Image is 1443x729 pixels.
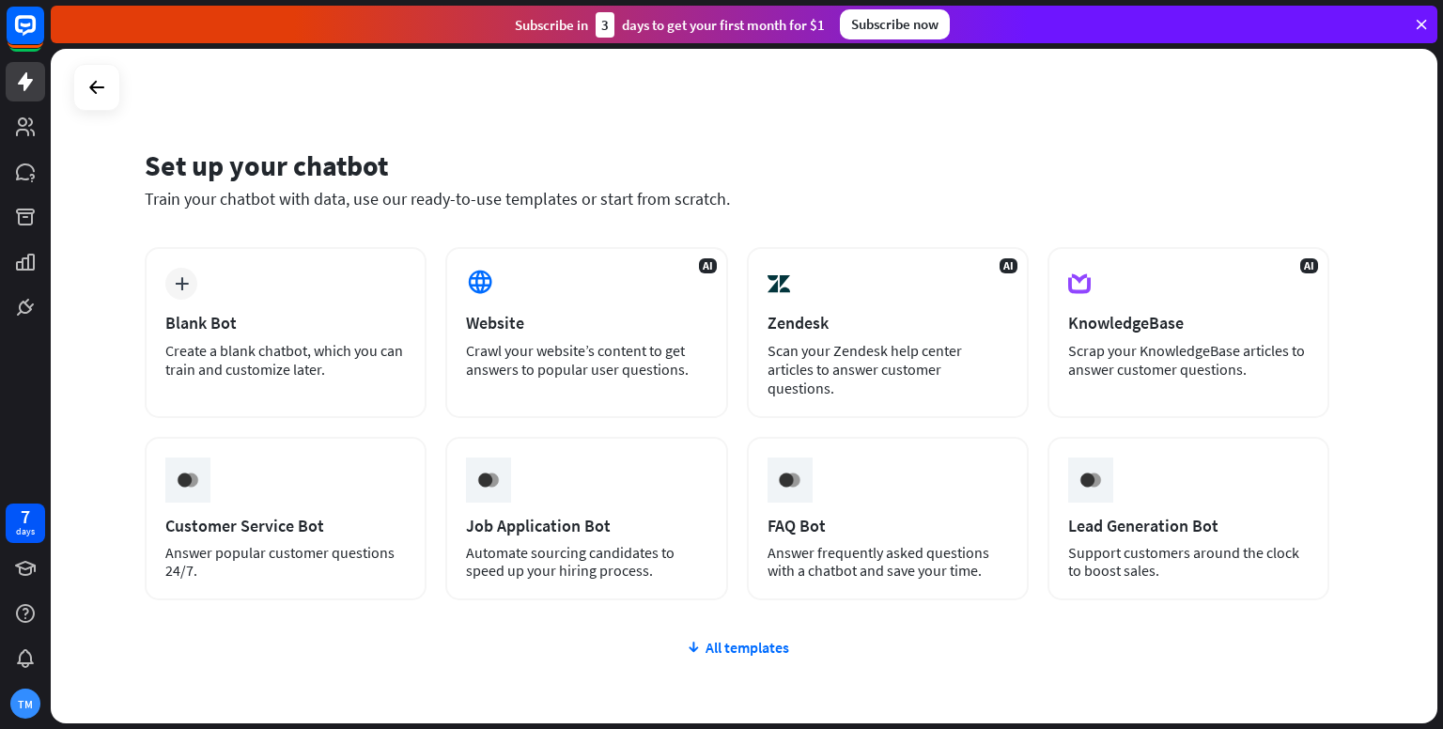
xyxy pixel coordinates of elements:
[840,9,950,39] div: Subscribe now
[596,12,614,38] div: 3
[21,508,30,525] div: 7
[515,12,825,38] div: Subscribe in days to get your first month for $1
[10,689,40,719] div: TM
[6,504,45,543] a: 7 days
[16,525,35,538] div: days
